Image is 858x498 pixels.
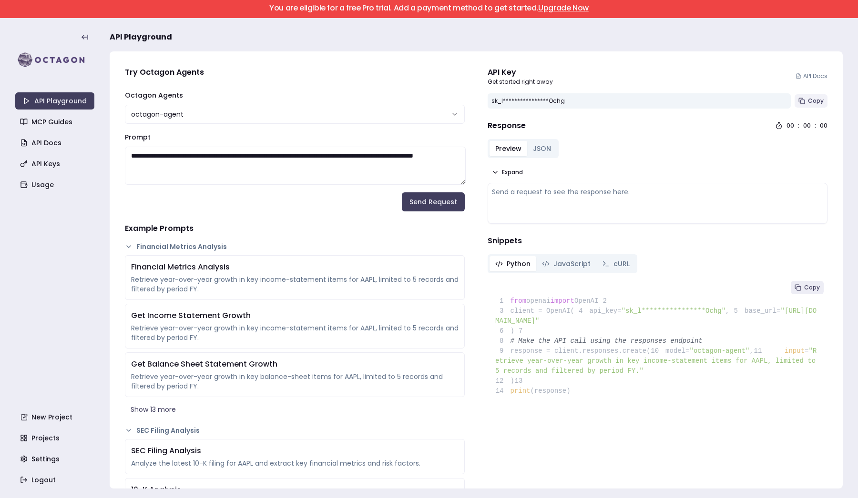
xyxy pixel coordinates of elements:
[729,306,745,316] span: 5
[16,134,95,151] a: API Docs
[798,122,799,129] div: :
[795,94,827,108] button: Copy
[725,307,729,315] span: ,
[492,187,823,197] div: Send a request to see the response here.
[16,471,95,488] a: Logout
[750,347,754,355] span: ,
[131,261,459,273] div: Financial Metrics Analysis
[110,31,172,43] span: API Playground
[488,67,553,78] div: API Key
[754,346,769,356] span: 11
[531,387,571,395] span: (response)
[589,307,621,315] span: api_key=
[502,169,523,176] span: Expand
[495,326,511,336] span: 6
[16,429,95,447] a: Projects
[495,377,514,385] span: )
[488,120,526,131] h4: Response
[15,92,94,110] a: API Playground
[511,387,531,395] span: print
[815,122,816,129] div: :
[490,141,527,156] button: Preview
[16,113,95,130] a: MCP Guides
[495,327,514,335] span: )
[553,259,591,269] span: JavaScript
[125,401,465,418] button: Show 13 more
[598,296,613,306] span: 2
[125,426,465,435] button: SEC Filing Analysis
[786,122,794,129] div: 00
[125,223,465,234] h4: Example Prompts
[495,346,511,356] span: 9
[125,67,465,78] h4: Try Octagon Agents
[495,347,651,355] span: response = client.responses.create(
[538,2,589,13] a: Upgrade Now
[488,166,527,179] button: Expand
[495,347,820,375] span: "Retrieve year-over-year growth in key income-statement items for AAPL, limited to 5 records and ...
[507,259,531,269] span: Python
[131,458,459,468] div: Analyze the latest 10-K filing for AAPL and extract key financial metrics and risk factors.
[131,359,459,370] div: Get Balance Sheet Statement Growth
[527,141,557,156] button: JSON
[131,275,459,294] div: Retrieve year-over-year growth in key income-statement items for AAPL, limited to 5 records and f...
[125,242,465,251] button: Financial Metrics Analysis
[488,235,827,247] h4: Snippets
[651,346,666,356] span: 10
[125,132,151,142] label: Prompt
[16,176,95,193] a: Usage
[495,336,511,346] span: 8
[796,72,827,80] a: API Docs
[689,347,749,355] span: "octagon-agent"
[613,259,630,269] span: cURL
[785,347,805,355] span: input
[16,155,95,172] a: API Keys
[131,310,459,321] div: Get Income Statement Growth
[511,297,527,305] span: from
[665,347,689,355] span: model=
[16,450,95,468] a: Settings
[495,376,511,386] span: 12
[791,281,824,294] button: Copy
[402,192,465,211] button: Send Request
[514,326,530,336] span: 7
[16,408,95,426] a: New Project
[805,347,808,355] span: =
[15,50,94,70] img: logo-rect-yK7x_WSZ.svg
[808,97,824,105] span: Copy
[803,122,811,129] div: 00
[745,307,781,315] span: base_url=
[495,307,574,315] span: client = OpenAI(
[495,306,511,316] span: 3
[131,372,459,391] div: Retrieve year-over-year growth in key balance-sheet items for AAPL, limited to 5 records and filt...
[131,484,459,496] div: 10-K Analysis
[495,386,511,396] span: 14
[820,122,827,129] div: 00
[574,297,598,305] span: OpenAI
[125,90,183,100] label: Octagon Agents
[131,323,459,342] div: Retrieve year-over-year growth in key income-statement items for AAPL, limited to 5 records and f...
[511,337,703,345] span: # Make the API call using the responses endpoint
[8,4,850,12] h5: You are eligible for a free Pro trial. Add a payment method to get started.
[551,297,574,305] span: import
[514,376,530,386] span: 13
[131,445,459,457] div: SEC Filing Analysis
[488,78,553,86] p: Get started right away
[804,284,820,291] span: Copy
[495,296,511,306] span: 1
[574,306,590,316] span: 4
[526,297,550,305] span: openai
